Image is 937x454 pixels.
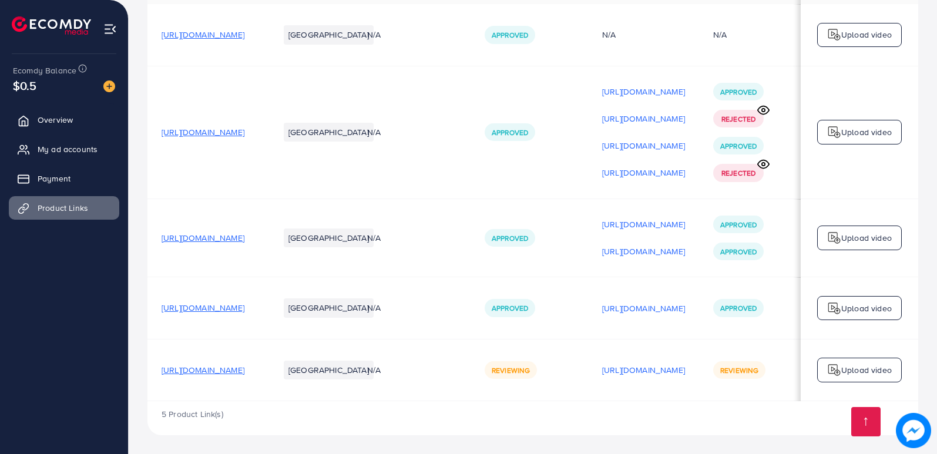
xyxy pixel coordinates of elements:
[38,173,70,184] span: Payment
[602,139,685,153] p: [URL][DOMAIN_NAME]
[841,301,892,315] p: Upload video
[13,65,76,76] span: Ecomdy Balance
[162,408,223,420] span: 5 Product Link(s)
[492,365,530,375] span: Reviewing
[841,125,892,139] p: Upload video
[367,364,381,376] span: N/A
[367,126,381,138] span: N/A
[602,29,685,41] div: N/A
[103,22,117,36] img: menu
[38,114,73,126] span: Overview
[720,141,757,151] span: Approved
[721,114,755,124] span: Rejected
[602,85,685,99] p: [URL][DOMAIN_NAME]
[367,232,381,244] span: N/A
[827,363,841,377] img: logo
[162,29,244,41] span: [URL][DOMAIN_NAME]
[841,231,892,245] p: Upload video
[602,244,685,258] p: [URL][DOMAIN_NAME]
[721,168,755,178] span: Rejected
[720,247,757,257] span: Approved
[492,30,528,40] span: Approved
[367,302,381,314] span: N/A
[284,123,374,142] li: [GEOGRAPHIC_DATA]
[602,217,685,231] p: [URL][DOMAIN_NAME]
[9,108,119,132] a: Overview
[841,363,892,377] p: Upload video
[162,126,244,138] span: [URL][DOMAIN_NAME]
[720,87,757,97] span: Approved
[284,298,374,317] li: [GEOGRAPHIC_DATA]
[367,29,381,41] span: N/A
[9,137,119,161] a: My ad accounts
[602,112,685,126] p: [URL][DOMAIN_NAME]
[602,301,685,315] p: [URL][DOMAIN_NAME]
[284,361,374,379] li: [GEOGRAPHIC_DATA]
[898,415,929,446] img: image
[841,28,892,42] p: Upload video
[103,80,115,92] img: image
[162,302,244,314] span: [URL][DOMAIN_NAME]
[162,232,244,244] span: [URL][DOMAIN_NAME]
[492,303,528,313] span: Approved
[492,233,528,243] span: Approved
[602,363,685,377] p: [URL][DOMAIN_NAME]
[720,220,757,230] span: Approved
[827,231,841,245] img: logo
[827,28,841,42] img: logo
[720,365,758,375] span: Reviewing
[720,303,757,313] span: Approved
[713,29,727,41] div: N/A
[492,127,528,137] span: Approved
[9,167,119,190] a: Payment
[38,143,98,155] span: My ad accounts
[162,364,244,376] span: [URL][DOMAIN_NAME]
[827,125,841,139] img: logo
[10,72,39,99] span: $0.5
[284,228,374,247] li: [GEOGRAPHIC_DATA]
[284,25,374,44] li: [GEOGRAPHIC_DATA]
[9,196,119,220] a: Product Links
[827,301,841,315] img: logo
[602,166,685,180] p: [URL][DOMAIN_NAME]
[38,202,88,214] span: Product Links
[12,16,91,35] img: logo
